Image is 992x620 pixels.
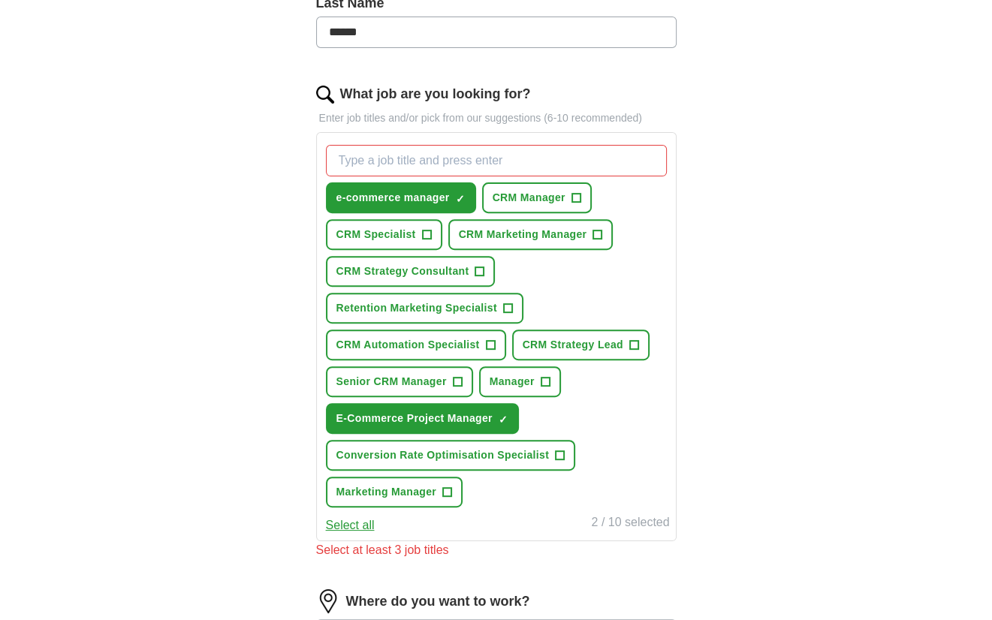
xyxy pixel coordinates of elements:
span: Manager [490,374,535,390]
img: location.png [316,589,340,613]
span: ✓ [456,193,465,205]
button: CRM Marketing Manager [448,219,614,250]
button: e-commerce manager✓ [326,182,476,213]
label: Where do you want to work? [346,591,530,612]
span: Senior CRM Manager [336,374,447,390]
span: ✓ [499,414,508,426]
span: CRM Specialist [336,227,416,242]
span: CRM Marketing Manager [459,227,587,242]
span: Conversion Rate Optimisation Specialist [336,447,550,463]
button: CRM Strategy Consultant [326,256,496,287]
button: Conversion Rate Optimisation Specialist [326,440,576,471]
button: Marketing Manager [326,477,463,507]
input: Type a job title and press enter [326,145,667,176]
button: CRM Strategy Lead [512,330,650,360]
span: Retention Marketing Specialist [336,300,497,316]
button: CRM Automation Specialist [326,330,506,360]
button: Retention Marketing Specialist [326,293,523,324]
button: Select all [326,516,375,534]
img: search.png [316,86,334,104]
button: E-Commerce Project Manager✓ [326,403,519,434]
button: Senior CRM Manager [326,366,473,397]
button: Manager [479,366,561,397]
span: CRM Manager [493,190,565,206]
span: CRM Strategy Lead [523,337,623,353]
div: 2 / 10 selected [591,513,669,534]
span: CRM Strategy Consultant [336,263,469,279]
label: What job are you looking for? [340,84,531,104]
div: Select at least 3 job titles [316,541,677,559]
button: CRM Specialist [326,219,442,250]
span: E-Commerce Project Manager [336,411,493,426]
span: Marketing Manager [336,484,437,500]
p: Enter job titles and/or pick from our suggestions (6-10 recommended) [316,110,677,126]
span: CRM Automation Specialist [336,337,480,353]
span: e-commerce manager [336,190,450,206]
button: CRM Manager [482,182,592,213]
